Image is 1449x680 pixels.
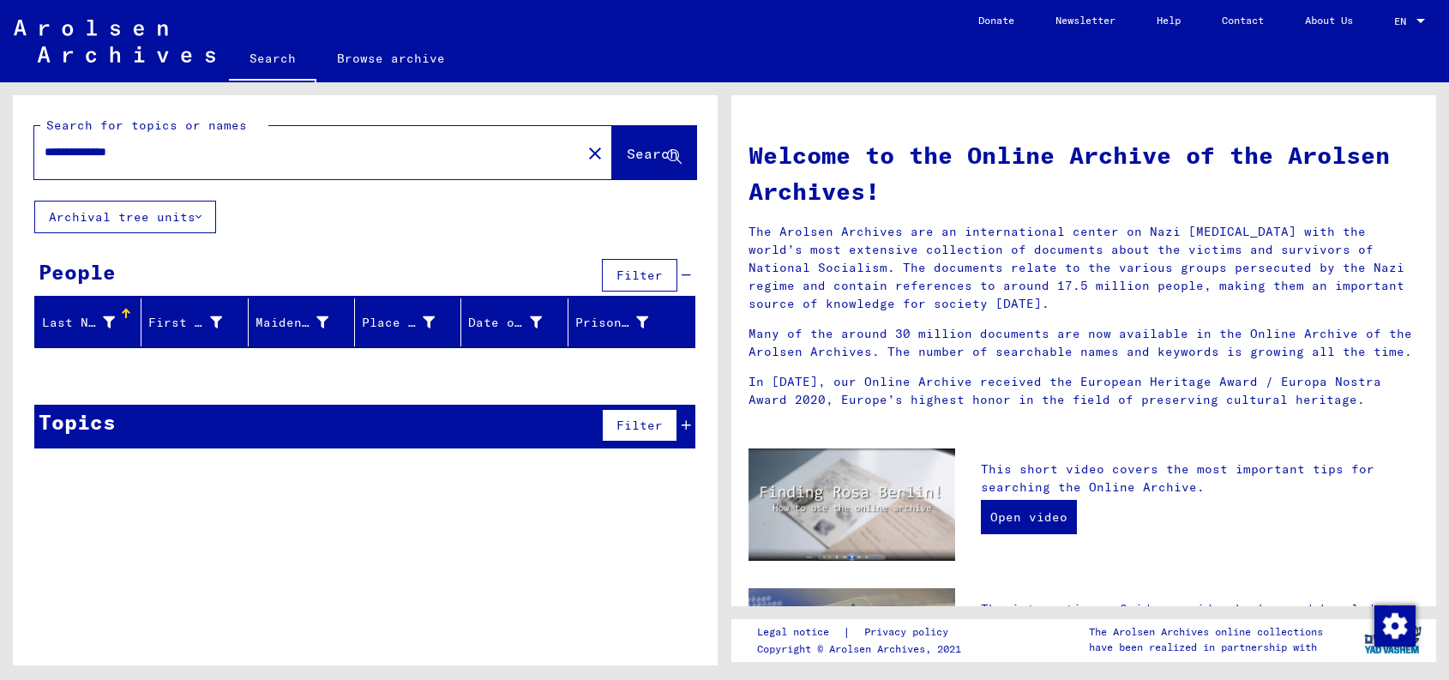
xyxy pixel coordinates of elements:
p: This short video covers the most important tips for searching the Online Archive. [981,460,1419,496]
mat-label: Search for topics or names [46,117,247,133]
mat-header-cell: Date of Birth [461,298,568,346]
mat-header-cell: Prisoner # [568,298,694,346]
div: Last Name [42,314,115,332]
img: Change consent [1374,605,1416,647]
a: Browse archive [316,38,466,79]
a: Privacy policy [851,623,969,641]
div: | [757,623,969,641]
p: The Arolsen Archives online collections [1089,624,1323,640]
span: Filter [616,268,663,283]
a: Search [229,38,316,82]
mat-header-cell: Place of Birth [355,298,461,346]
p: Copyright © Arolsen Archives, 2021 [757,641,969,657]
span: Filter [616,418,663,433]
img: Arolsen_neg.svg [14,20,215,63]
p: The Arolsen Archives are an international center on Nazi [MEDICAL_DATA] with the world’s most ext... [749,223,1419,313]
div: Prisoner # [575,314,648,332]
span: EN [1394,15,1413,27]
div: First Name [148,309,247,336]
img: yv_logo.png [1361,618,1425,661]
h1: Welcome to the Online Archive of the Arolsen Archives! [749,137,1419,209]
button: Filter [602,409,677,442]
button: Clear [578,135,612,170]
div: Topics [39,406,116,437]
p: Many of the around 30 million documents are now available in the Online Archive of the Arolsen Ar... [749,325,1419,361]
img: video.jpg [749,448,955,561]
button: Filter [602,259,677,292]
div: Maiden Name [256,309,354,336]
div: Place of Birth [362,314,435,332]
div: Last Name [42,309,141,336]
a: Legal notice [757,623,843,641]
p: The interactive e-Guide provides background knowledge to help you understand the documents. It in... [981,600,1419,672]
button: Archival tree units [34,201,216,233]
mat-header-cell: First Name [141,298,248,346]
div: Date of Birth [468,309,567,336]
p: In [DATE], our Online Archive received the European Heritage Award / Europa Nostra Award 2020, Eu... [749,373,1419,409]
div: Prisoner # [575,309,674,336]
mat-header-cell: Last Name [35,298,141,346]
mat-icon: close [585,143,605,164]
div: Date of Birth [468,314,541,332]
div: People [39,256,116,287]
button: Search [612,126,696,179]
span: Search [627,145,678,162]
a: Open video [981,500,1077,534]
mat-header-cell: Maiden Name [249,298,355,346]
div: Place of Birth [362,309,460,336]
div: First Name [148,314,221,332]
p: have been realized in partnership with [1089,640,1323,655]
div: Maiden Name [256,314,328,332]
